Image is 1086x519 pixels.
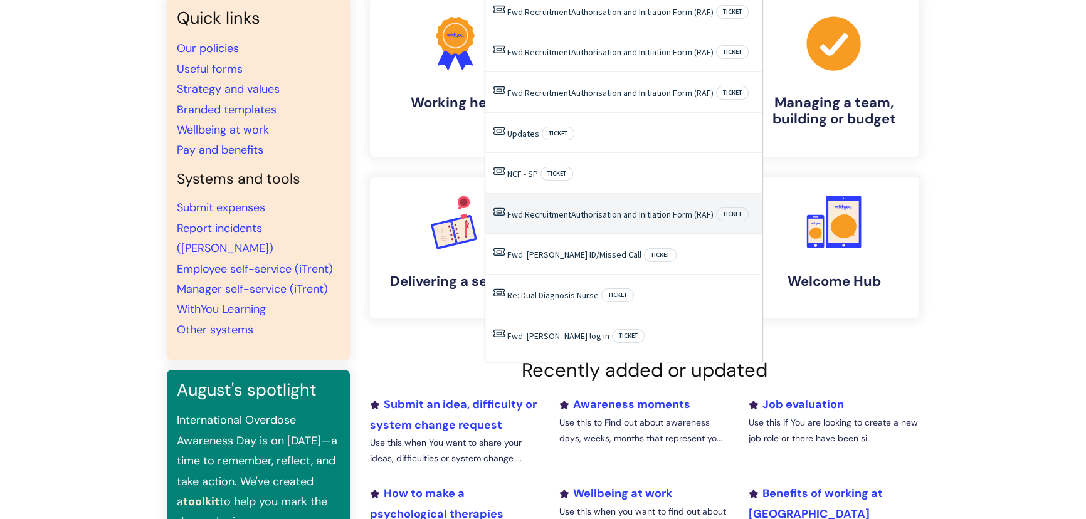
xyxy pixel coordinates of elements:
a: Pay and benefits [177,142,263,157]
a: Fwd: [PERSON_NAME] log in [507,330,609,342]
a: Report incidents ([PERSON_NAME]) [177,221,273,256]
a: Wellbeing at work [177,122,269,137]
p: Use this if You are looking to create a new job role or there have been si... [749,415,919,446]
a: Wellbeing at work [559,486,672,501]
span: Ticket [716,5,749,19]
a: Fwd:RecruitmentAuthorisation and Initiation Form (RAF) [507,6,714,18]
h3: Quick links [177,8,340,28]
span: Recruitment [525,6,571,18]
a: Updates [507,128,539,139]
span: Recruitment [525,87,571,98]
a: Fwd: [PERSON_NAME] ID/Missed Call [507,249,641,260]
a: Re: Dual Diagnosis Nurse [507,290,599,301]
a: toolkit [183,494,219,509]
a: Awareness moments [559,397,690,412]
span: Recruitment [525,209,571,220]
span: Ticket [716,207,749,221]
a: NCF - SP [507,168,538,179]
a: Submit an idea, difficulty or system change request [370,397,537,432]
span: Ticket [716,86,749,100]
a: Welcome Hub [749,177,919,318]
a: Fwd:RecruitmentAuthorisation and Initiation Form (RAF) [507,87,714,98]
a: Our policies [177,41,239,56]
p: Use this to Find out about awareness days, weeks, months that represent yo... [559,415,730,446]
span: Ticket [601,288,634,302]
h4: Delivering a service [380,273,530,290]
a: Submit expenses [177,200,265,215]
a: Job evaluation [749,397,844,412]
a: Other systems [177,322,253,337]
span: Recruitment [525,46,571,58]
a: Branded templates [177,102,277,117]
a: Delivering a service [370,177,540,318]
h4: Managing a team, building or budget [759,95,909,128]
span: Ticket [716,45,749,59]
a: WithYou Learning [177,301,266,317]
p: Use this when You want to share your ideas, difficulties or system change ... [370,435,540,466]
span: Ticket [540,167,573,181]
a: Manager self-service (iTrent) [177,281,328,296]
a: Fwd:RecruitmentAuthorisation and Initiation Form (RAF) [507,46,714,58]
h4: Systems and tools [177,170,340,188]
h2: Recently added or updated [370,359,919,382]
span: Ticket [612,329,645,343]
span: Ticket [542,127,574,140]
a: Employee self-service (iTrent) [177,261,333,276]
a: Useful forms [177,61,243,76]
h4: Welcome Hub [759,273,909,290]
h3: August's spotlight [177,380,340,400]
a: Fwd:RecruitmentAuthorisation and Initiation Form (RAF) [507,209,714,220]
h4: Working here [380,95,530,111]
span: Ticket [644,248,677,262]
a: Strategy and values [177,81,280,97]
